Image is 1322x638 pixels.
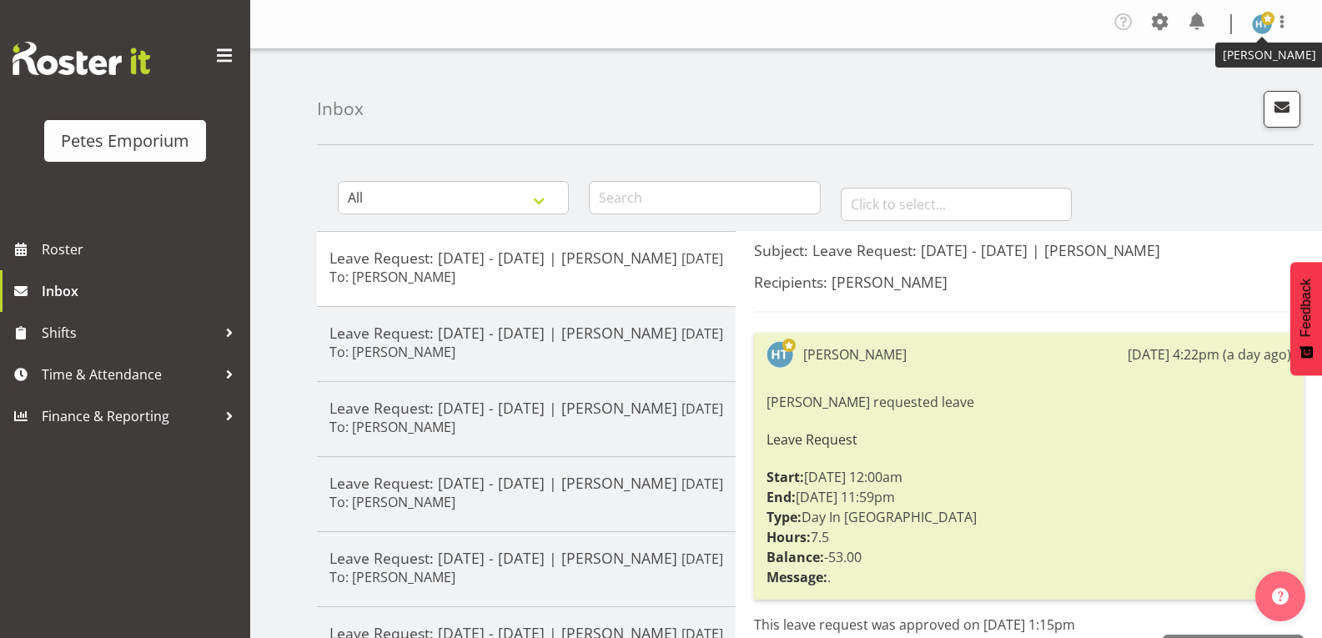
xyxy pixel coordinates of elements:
[1272,588,1289,605] img: help-xxl-2.png
[767,528,811,546] strong: Hours:
[767,488,796,506] strong: End:
[767,468,804,486] strong: Start:
[42,237,242,262] span: Roster
[767,548,824,566] strong: Balance:
[61,128,189,153] div: Petes Emporium
[42,362,217,387] span: Time & Attendance
[329,419,455,435] h6: To: [PERSON_NAME]
[1290,262,1322,375] button: Feedback - Show survey
[1252,14,1272,34] img: helena-tomlin701.jpg
[317,99,364,118] h4: Inbox
[329,474,723,492] h5: Leave Request: [DATE] - [DATE] | [PERSON_NAME]
[42,320,217,345] span: Shifts
[329,269,455,285] h6: To: [PERSON_NAME]
[803,344,907,364] div: [PERSON_NAME]
[767,432,1291,447] h6: Leave Request
[681,399,723,419] p: [DATE]
[329,344,455,360] h6: To: [PERSON_NAME]
[681,249,723,269] p: [DATE]
[767,508,802,526] strong: Type:
[754,241,1304,259] h5: Subject: Leave Request: [DATE] - [DATE] | [PERSON_NAME]
[329,249,723,267] h5: Leave Request: [DATE] - [DATE] | [PERSON_NAME]
[681,549,723,569] p: [DATE]
[1128,344,1291,364] div: [DATE] 4:22pm (a day ago)
[329,549,723,567] h5: Leave Request: [DATE] - [DATE] | [PERSON_NAME]
[681,324,723,344] p: [DATE]
[329,324,723,342] h5: Leave Request: [DATE] - [DATE] | [PERSON_NAME]
[42,404,217,429] span: Finance & Reporting
[329,569,455,585] h6: To: [PERSON_NAME]
[754,273,1304,291] h5: Recipients: [PERSON_NAME]
[767,341,793,368] img: helena-tomlin701.jpg
[767,388,1291,591] div: [PERSON_NAME] requested leave [DATE] 12:00am [DATE] 11:59pm Day In [GEOGRAPHIC_DATA] 7.5 -53.00 .
[329,399,723,417] h5: Leave Request: [DATE] - [DATE] | [PERSON_NAME]
[329,494,455,510] h6: To: [PERSON_NAME]
[681,474,723,494] p: [DATE]
[1299,279,1314,337] span: Feedback
[589,181,820,214] input: Search
[13,42,150,75] img: Rosterit website logo
[42,279,242,304] span: Inbox
[767,568,827,586] strong: Message:
[754,615,1075,634] span: This leave request was approved on [DATE] 1:15pm
[841,188,1072,221] input: Click to select...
